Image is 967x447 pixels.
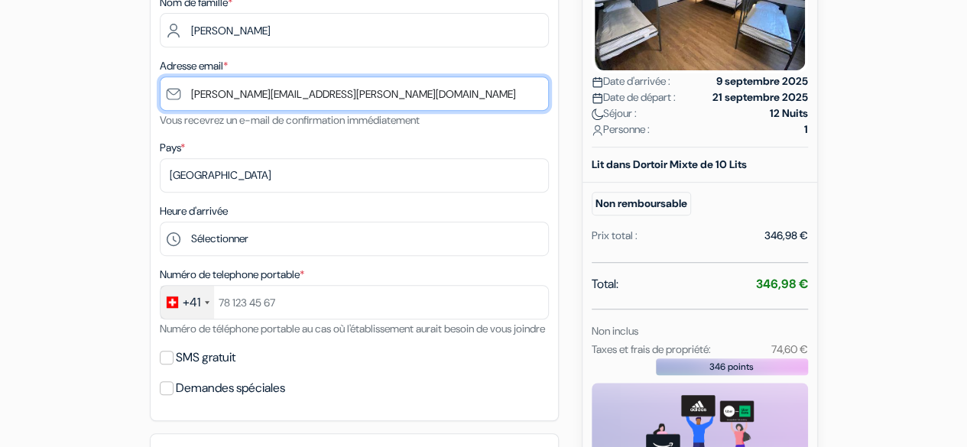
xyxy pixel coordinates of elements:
div: Switzerland (Schweiz): +41 [161,286,214,319]
label: Demandes spéciales [176,377,285,399]
img: moon.svg [592,109,603,120]
div: +41 [183,293,200,312]
input: 78 123 45 67 [160,285,549,319]
small: Non remboursable [592,192,691,215]
span: 346 points [709,360,754,374]
strong: 12 Nuits [770,105,808,121]
img: calendar.svg [592,76,603,88]
label: SMS gratuit [176,347,235,368]
span: Date de départ : [592,89,676,105]
strong: 21 septembre 2025 [712,89,808,105]
label: Heure d'arrivée [160,203,228,219]
strong: 1 [804,121,808,138]
label: Pays [160,140,185,156]
input: Entrer le nom de famille [160,13,549,47]
label: Numéro de telephone portable [160,267,304,283]
span: Total: [592,275,618,293]
input: Entrer adresse e-mail [160,76,549,111]
span: Date d'arrivée : [592,73,670,89]
div: 346,98 € [764,228,808,244]
img: user_icon.svg [592,125,603,136]
small: Vous recevrez un e-mail de confirmation immédiatement [160,113,420,127]
label: Adresse email [160,58,228,74]
span: Personne : [592,121,650,138]
b: Lit dans Dortoir Mixte de 10 Lits [592,157,747,171]
img: calendar.svg [592,92,603,104]
strong: 9 septembre 2025 [716,73,808,89]
small: Numéro de téléphone portable au cas où l'établissement aurait besoin de vous joindre [160,322,545,335]
small: 74,60 € [771,342,807,356]
small: Non inclus [592,324,638,338]
div: Prix total : [592,228,638,244]
small: Taxes et frais de propriété: [592,342,711,356]
strong: 346,98 € [756,276,808,292]
span: Séjour : [592,105,637,121]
